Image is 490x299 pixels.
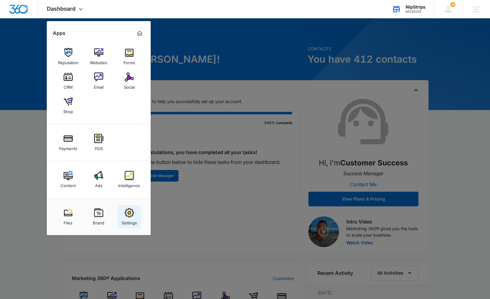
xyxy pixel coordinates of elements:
[53,30,65,36] h2: Apps
[450,2,455,7] span: 8
[406,9,426,14] div: account id
[95,143,103,151] div: POS
[118,45,141,68] a: Forms
[61,180,76,188] div: Content
[118,69,141,93] a: Social
[87,168,110,191] a: Ads
[64,82,73,90] div: CRM
[95,180,102,188] div: Ads
[93,217,104,225] div: Brand
[94,82,104,90] div: Email
[135,28,145,38] a: Marketing 360® Dashboard
[64,217,72,225] div: Files
[87,45,110,68] a: Websites
[63,106,73,114] div: Shop
[118,168,141,191] a: Intelligence
[57,69,80,93] a: CRM
[118,180,140,188] div: Intelligence
[57,45,80,68] a: Reputation
[57,94,80,117] a: Shop
[450,2,455,7] div: notifications count
[123,57,135,65] div: Forms
[124,82,135,90] div: Social
[406,5,426,9] div: account name
[87,205,110,228] a: Brand
[57,168,80,191] a: Content
[87,131,110,154] a: POS
[57,205,80,228] a: Files
[118,205,141,228] a: Settings
[122,217,137,225] div: Settings
[47,6,76,12] span: Dashboard
[90,57,107,65] div: Websites
[58,57,78,65] div: Reputation
[59,143,77,151] div: Payments
[57,131,80,154] a: Payments
[87,69,110,93] a: Email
